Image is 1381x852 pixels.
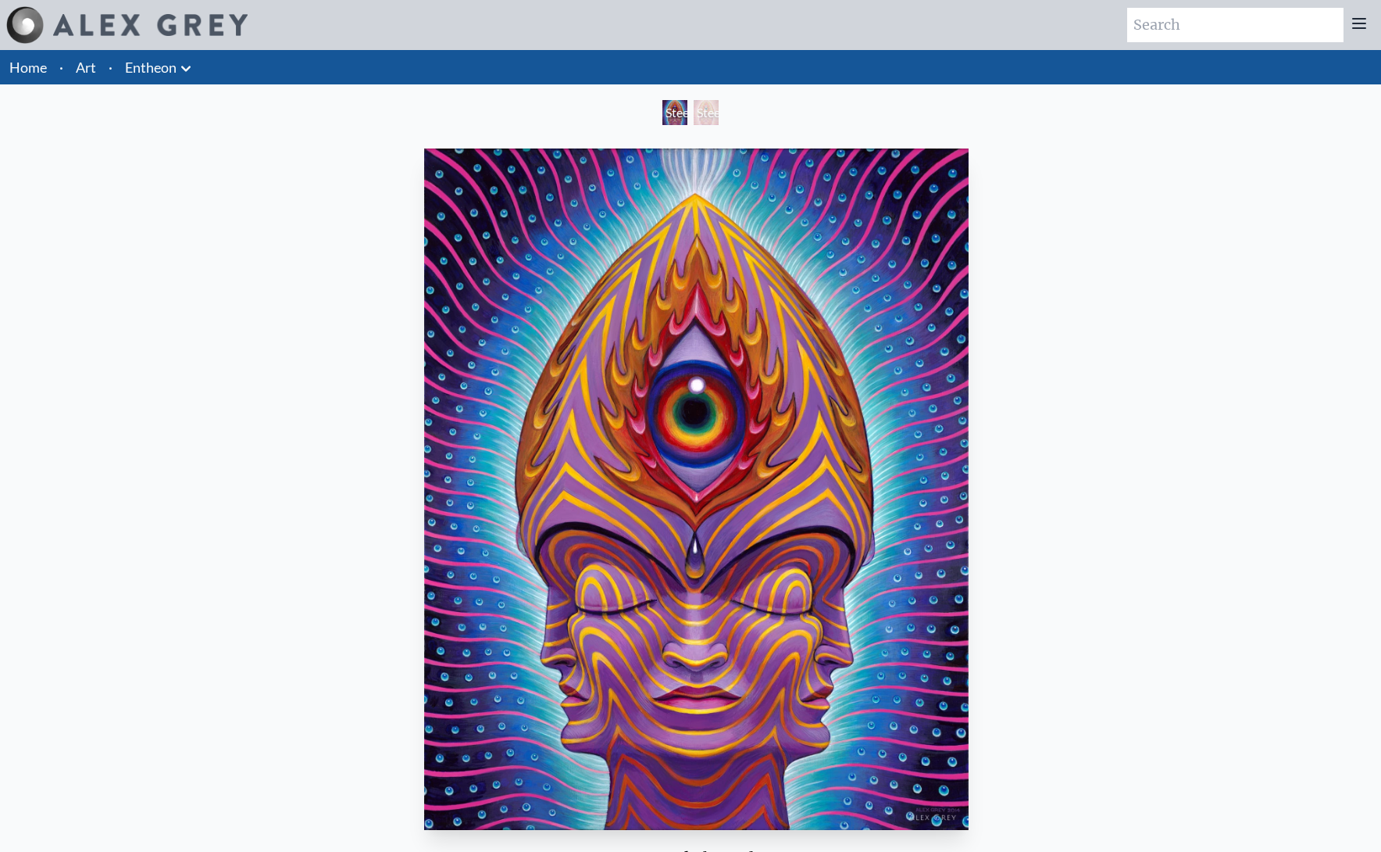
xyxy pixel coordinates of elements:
a: Home [9,59,47,76]
input: Search [1127,8,1344,42]
li: · [53,50,70,84]
img: Steeple-Head-1-2014-Alex-Grey-watermarked.jpg [424,149,969,830]
li: · [102,50,119,84]
div: Steeplehead 1 [662,100,687,125]
a: Entheon [125,56,177,78]
a: Art [76,56,96,78]
div: Steeplehead 2 [694,100,719,125]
